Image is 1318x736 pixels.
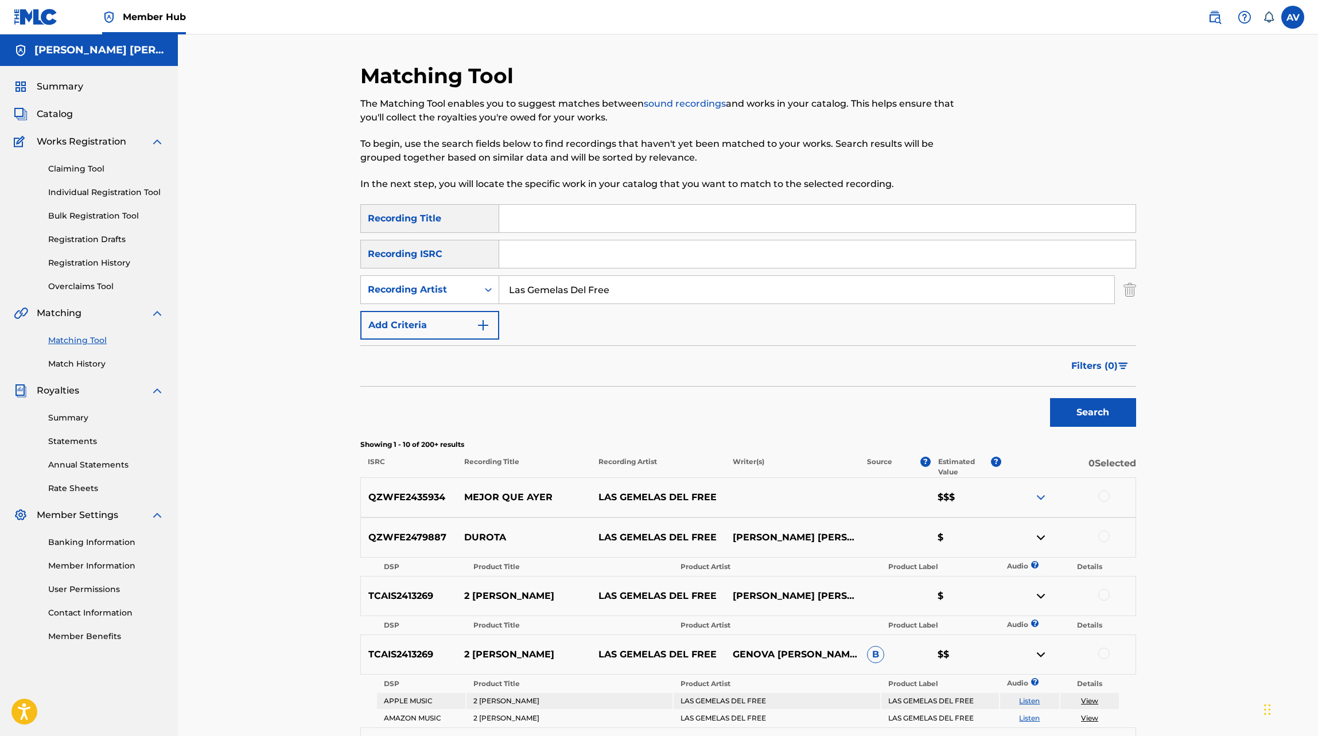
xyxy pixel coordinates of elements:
th: Product Title [466,617,672,633]
p: MEJOR QUE AYER [457,490,591,504]
a: Statements [48,435,164,447]
a: Listen [1019,696,1040,705]
p: 2 [PERSON_NAME] [457,589,591,603]
p: Showing 1 - 10 of 200+ results [360,439,1136,450]
p: LAS GEMELAS DEL FREE [591,490,725,504]
th: Product Label [881,617,999,633]
img: contract [1034,531,1048,544]
td: LAS GEMELAS DEL FREE [881,710,999,726]
a: Claiming Tool [48,163,164,175]
img: 9d2ae6d4665cec9f34b9.svg [476,318,490,332]
button: Add Criteria [360,311,499,340]
p: Recording Artist [591,457,725,477]
th: DSP [377,617,465,633]
h2: Matching Tool [360,63,519,89]
a: Listen [1019,714,1040,722]
button: Filters (0) [1064,352,1136,380]
a: Annual Statements [48,459,164,471]
th: Product Label [881,676,999,692]
img: contract [1034,589,1048,603]
p: GENOVA [PERSON_NAME] [725,648,860,661]
div: User Menu [1281,6,1304,29]
a: Member Benefits [48,630,164,642]
a: Summary [48,412,164,424]
div: Widget de chat [1261,681,1318,736]
img: Delete Criterion [1123,275,1136,304]
a: User Permissions [48,583,164,595]
td: AMAZON MUSIC [377,710,465,726]
p: TCAIS2413269 [361,589,457,603]
th: Product Artist [674,559,880,575]
img: MLC Logo [14,9,58,25]
a: Registration History [48,257,164,269]
th: Product Label [881,559,999,575]
a: Individual Registration Tool [48,186,164,198]
p: The Matching Tool enables you to suggest matches between and works in your catalog. This helps en... [360,97,958,124]
span: ? [991,457,1001,467]
th: DSP [377,676,465,692]
img: Catalog [14,107,28,121]
p: Writer(s) [725,457,860,477]
a: Public Search [1203,6,1226,29]
p: $ [930,589,1001,603]
a: Bulk Registration Tool [48,210,164,222]
img: help [1238,10,1251,24]
p: [PERSON_NAME] [PERSON_NAME], [PERSON_NAME] [PERSON_NAME] [725,589,860,603]
p: To begin, use the search fields below to find recordings that haven't yet been matched to your wo... [360,137,958,165]
img: expand [150,135,164,149]
td: 2 [PERSON_NAME] [466,710,672,726]
img: Accounts [14,44,28,57]
p: $$$ [930,490,1001,504]
form: Search Form [360,204,1136,433]
a: Matching Tool [48,334,164,346]
p: 0 Selected [1001,457,1136,477]
p: Estimated Value [938,457,991,477]
td: LAS GEMELAS DEL FREE [674,693,880,709]
img: expand [150,384,164,398]
a: Member Information [48,560,164,572]
span: B [867,646,884,663]
img: Summary [14,80,28,94]
p: LAS GEMELAS DEL FREE [591,648,725,661]
td: 2 [PERSON_NAME] [466,693,672,709]
a: SummarySummary [14,80,83,94]
p: Audio [1000,561,1014,571]
span: Member Settings [37,508,118,522]
p: $$ [930,648,1001,661]
p: Recording Title [456,457,590,477]
th: Details [1060,676,1119,692]
p: Audio [1000,620,1014,630]
p: QZWFE2435934 [361,490,457,504]
img: Matching [14,306,28,320]
a: sound recordings [644,98,726,109]
a: Registration Drafts [48,233,164,246]
th: Product Title [466,559,672,575]
a: Contact Information [48,607,164,619]
p: Audio [1000,678,1014,688]
p: LAS GEMELAS DEL FREE [591,531,725,544]
span: Catalog [37,107,73,121]
td: APPLE MUSIC [377,693,465,709]
p: QZWFE2479887 [361,531,457,544]
span: Filters ( 0 ) [1071,359,1118,373]
p: LAS GEMELAS DEL FREE [591,589,725,603]
span: Matching [37,306,81,320]
div: Help [1233,6,1256,29]
img: filter [1118,363,1128,369]
img: expand [1034,490,1048,504]
p: [PERSON_NAME] [PERSON_NAME], [PERSON_NAME] [PERSON_NAME] [725,531,860,544]
span: Summary [37,80,83,94]
div: Recording Artist [368,283,471,297]
a: Overclaims Tool [48,281,164,293]
img: expand [150,306,164,320]
a: Banking Information [48,536,164,548]
img: search [1208,10,1222,24]
img: Works Registration [14,135,29,149]
th: Product Artist [674,617,880,633]
span: ? [920,457,931,467]
p: 2 [PERSON_NAME] [457,648,591,661]
p: Source [867,457,892,477]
